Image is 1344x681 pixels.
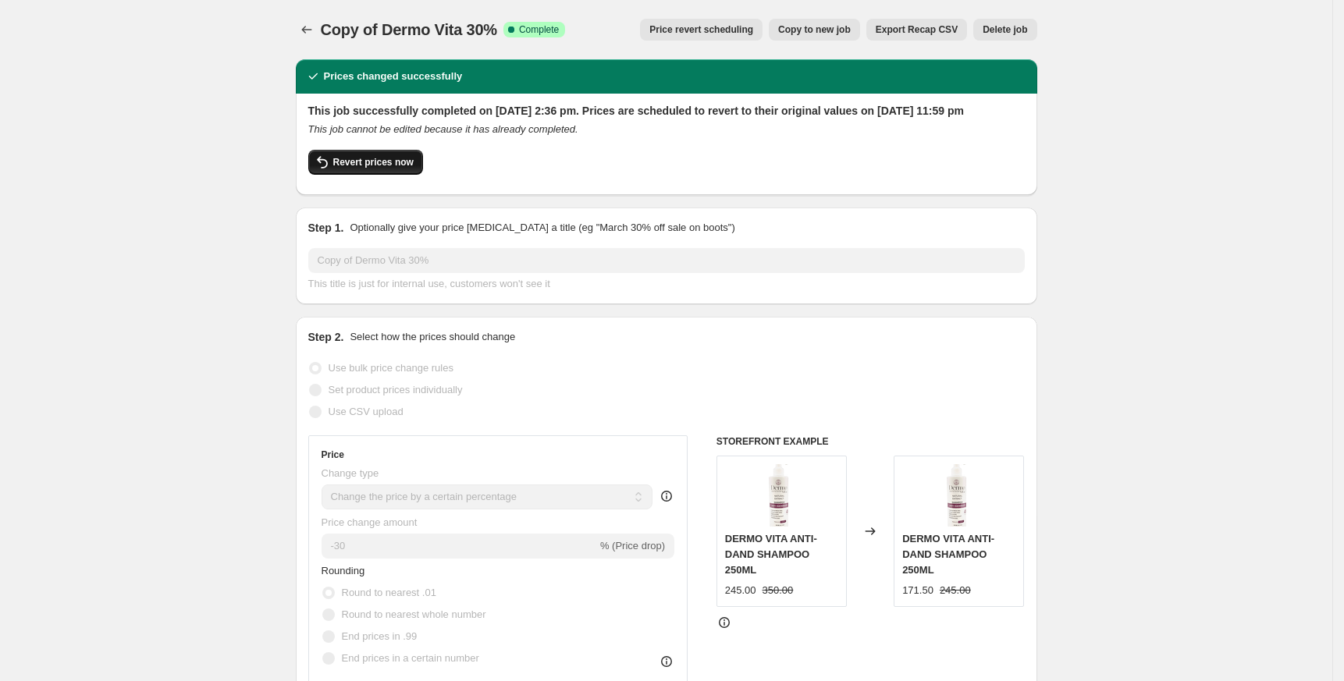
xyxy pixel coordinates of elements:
[649,23,753,36] span: Price revert scheduling
[750,464,812,527] img: 2024-08-05T103304.070_80x.png
[322,449,344,461] h3: Price
[600,540,665,552] span: % (Price drop)
[322,534,597,559] input: -15
[333,156,414,168] span: Revert prices now
[928,464,990,527] img: 2024-08-05T103304.070_80x.png
[716,435,1025,448] h6: STOREFRONT EXAMPLE
[329,384,463,395] span: Set product prices individually
[940,583,971,598] strike: 245.00
[866,19,967,41] button: Export Recap CSV
[308,103,1025,119] h2: This job successfully completed on [DATE] 2:36 pm. Prices are scheduled to revert to their origin...
[640,19,763,41] button: Price revert scheduling
[324,69,463,84] h2: Prices changed successfully
[308,248,1025,273] input: 30% off holiday sale
[350,329,515,345] p: Select how the prices should change
[342,608,486,620] span: Round to nearest whole number
[902,583,933,598] div: 171.50
[322,565,365,576] span: Rounding
[902,533,994,576] span: DERMO VITA ANTI-DAND SHAMPOO 250ML
[321,21,497,38] span: Copy of Dermo Vita 30%
[342,630,418,642] span: End prices in .99
[308,278,550,289] span: This title is just for internal use, customers won't see it
[778,23,851,36] span: Copy to new job
[329,406,404,417] span: Use CSV upload
[659,488,674,504] div: help
[725,533,817,576] span: DERMO VITA ANTI-DAND SHAMPOO 250ML
[876,23,958,36] span: Export Recap CSV
[983,23,1027,36] span: Delete job
[329,362,453,374] span: Use bulk price change rules
[308,123,578,135] i: This job cannot be edited because it has already completed.
[322,467,379,479] span: Change type
[519,23,559,36] span: Complete
[769,19,860,41] button: Copy to new job
[308,150,423,175] button: Revert prices now
[308,220,344,236] h2: Step 1.
[308,329,344,345] h2: Step 2.
[763,583,794,598] strike: 350.00
[973,19,1036,41] button: Delete job
[322,516,418,528] span: Price change amount
[725,583,756,598] div: 245.00
[350,220,734,236] p: Optionally give your price [MEDICAL_DATA] a title (eg "March 30% off sale on boots")
[342,652,479,664] span: End prices in a certain number
[342,587,436,598] span: Round to nearest .01
[296,19,318,41] button: Price change jobs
